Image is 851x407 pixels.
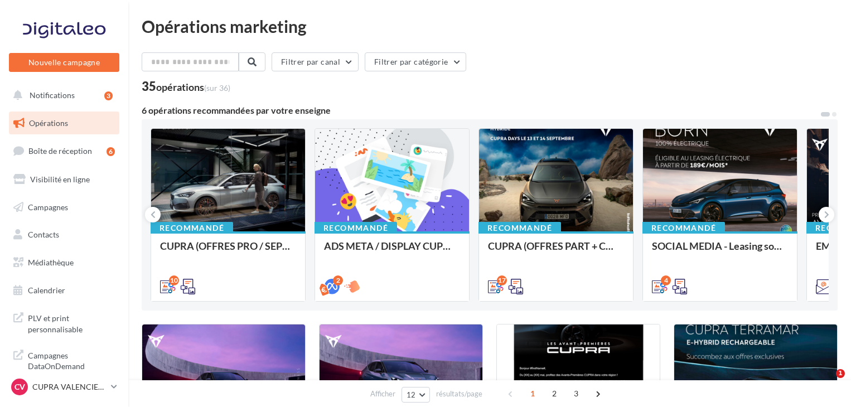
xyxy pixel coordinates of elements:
button: Notifications 3 [7,84,117,107]
a: Boîte de réception6 [7,139,122,163]
a: Visibilité en ligne [7,168,122,191]
span: CV [14,381,25,393]
span: Afficher [370,389,395,399]
span: Notifications [30,90,75,100]
span: Médiathèque [28,258,74,267]
a: CV CUPRA VALENCIENNES [9,376,119,398]
div: Recommandé [478,222,561,234]
div: 3 [104,91,113,100]
div: Recommandé [151,222,233,234]
button: Filtrer par catégorie [365,52,466,71]
a: Calendrier [7,279,122,302]
div: 10 [169,275,179,285]
iframe: Intercom live chat [813,369,840,396]
span: 2 [545,385,563,403]
span: 1 [524,385,541,403]
span: Campagnes [28,202,68,211]
span: (sur 36) [204,83,230,93]
span: Campagnes DataOnDemand [28,348,115,372]
a: Médiathèque [7,251,122,274]
span: Boîte de réception [28,146,92,156]
a: Campagnes DataOnDemand [7,343,122,376]
a: Campagnes [7,196,122,219]
span: Visibilité en ligne [30,175,90,184]
span: Contacts [28,230,59,239]
div: Recommandé [642,222,725,234]
div: 4 [661,275,671,285]
a: Contacts [7,223,122,246]
p: CUPRA VALENCIENNES [32,381,107,393]
div: CUPRA (OFFRES PART + CUPRA DAYS / SEPT) - SOCIAL MEDIA [488,240,624,263]
span: Opérations [29,118,68,128]
span: 12 [407,390,416,399]
button: Nouvelle campagne [9,53,119,72]
span: 1 [836,369,845,378]
div: CUPRA (OFFRES PRO / SEPT) - SOCIAL MEDIA [160,240,296,263]
span: 3 [567,385,585,403]
div: 35 [142,80,230,93]
div: opérations [156,82,230,92]
div: Opérations marketing [142,18,838,35]
div: 17 [497,275,507,285]
div: 6 opérations recommandées par votre enseigne [142,106,820,115]
a: PLV et print personnalisable [7,306,122,339]
button: Filtrer par canal [272,52,359,71]
div: 6 [107,147,115,156]
div: Recommandé [315,222,397,234]
div: ADS META / DISPLAY CUPRA DAYS Septembre 2025 [324,240,460,263]
div: SOCIAL MEDIA - Leasing social électrique - CUPRA Born [652,240,788,263]
span: Calendrier [28,285,65,295]
a: Opérations [7,112,122,135]
span: PLV et print personnalisable [28,311,115,335]
button: 12 [402,387,430,403]
div: 2 [333,275,343,285]
span: résultats/page [436,389,482,399]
